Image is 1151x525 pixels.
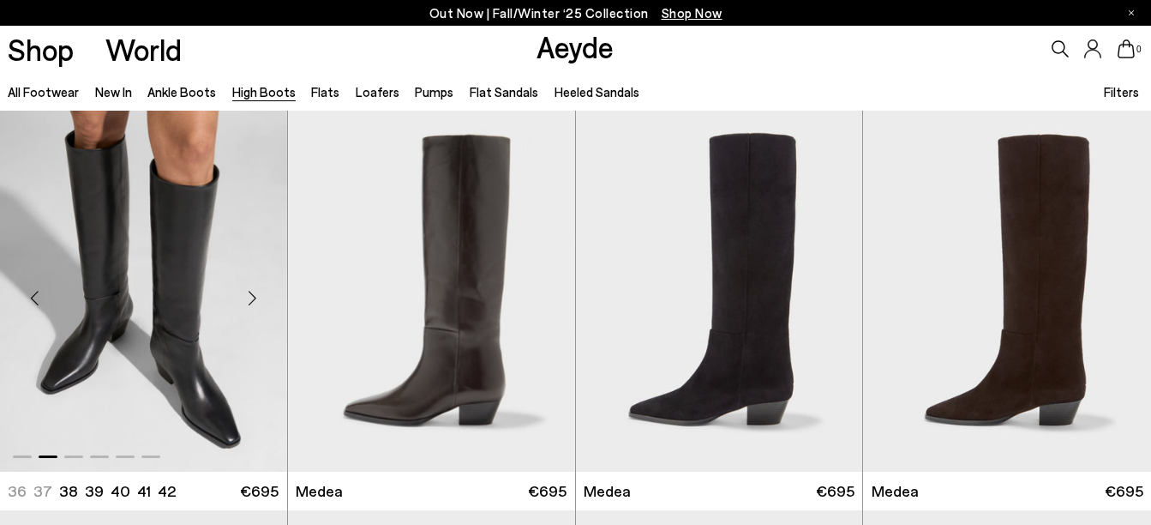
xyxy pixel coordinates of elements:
a: Flats [311,84,339,100]
div: Next slide [227,273,279,324]
a: 0 [1118,39,1135,58]
li: 42 [158,480,176,502]
a: All Footwear [8,84,79,100]
a: Shop [8,34,74,64]
span: €695 [816,480,854,502]
div: Previous slide [9,273,60,324]
span: Medea [296,480,343,502]
p: Out Now | Fall/Winter ‘25 Collection [429,3,722,24]
span: Filters [1104,84,1139,100]
span: Navigate to /collections/new-in [662,5,722,21]
li: 40 [111,480,130,502]
a: World [105,34,182,64]
a: Medea €695 [288,472,575,510]
a: Medea €695 [576,472,863,510]
a: Pumps [415,84,453,100]
a: Heeled Sandals [555,84,639,100]
ul: variant [8,480,171,502]
a: Medea €695 [863,472,1151,510]
a: Loafers [356,84,399,100]
div: 1 / 6 [288,111,575,472]
img: Medea Suede Knee-High Boots [576,111,863,472]
span: €695 [1105,480,1143,502]
a: Ankle Boots [147,84,216,100]
a: Aeyde [537,28,614,64]
li: 38 [59,480,78,502]
li: 41 [137,480,151,502]
a: New In [95,84,132,100]
span: Medea [872,480,919,502]
span: €695 [528,480,567,502]
span: €695 [240,480,279,502]
a: Next slide Previous slide [288,111,575,472]
span: 0 [1135,45,1143,54]
a: High Boots [232,84,296,100]
span: Medea [584,480,631,502]
li: 39 [85,480,104,502]
a: Flat Sandals [470,84,538,100]
img: Medea Knee-High Boots [288,111,575,472]
img: Medea Suede Knee-High Boots [863,111,1151,472]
